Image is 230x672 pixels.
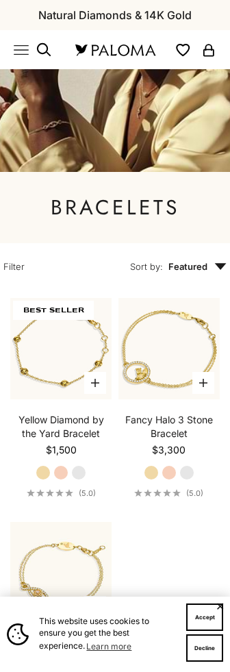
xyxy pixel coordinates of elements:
[14,42,59,58] nav: Primary navigation
[27,489,73,497] div: 5.0 out of 5.0 stars
[79,488,96,498] span: (5.0)
[186,634,223,662] button: Decline
[134,489,181,497] div: 5.0 out of 5.0 stars
[10,522,112,623] a: #YellowGold #WhiteGold #RoseGold
[51,194,179,221] h1: Bracelets
[152,443,186,457] sale-price: $3,300
[168,260,227,273] span: Featured
[10,298,112,399] a: #YellowGold #RoseGold #WhiteGold
[7,623,29,645] img: Cookie banner
[118,298,220,399] img: #YellowGold
[46,443,77,457] sale-price: $1,500
[216,602,225,610] button: Close
[3,243,115,282] button: Filter
[27,488,96,498] a: 5.0 out of 5.0 stars(5.0)
[115,243,227,282] button: Sort by: Featured
[10,413,112,440] a: Yellow Diamond by the Yard Bracelet
[13,301,94,320] span: BEST SELLER
[186,603,223,631] button: Accept
[85,638,133,654] a: Learn more
[186,488,203,498] span: (5.0)
[130,260,163,273] span: Sort by:
[175,41,216,58] nav: Secondary navigation
[38,6,192,24] p: Natural Diamonds & 14K Gold
[10,298,112,399] img: #YellowGold
[134,488,203,498] a: 5.0 out of 5.0 stars(5.0)
[39,615,176,654] span: This website uses cookies to ensure you get the best experience.
[10,522,112,623] img: #YellowGold
[118,413,220,440] a: Fancy Halo 3 Stone Bracelet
